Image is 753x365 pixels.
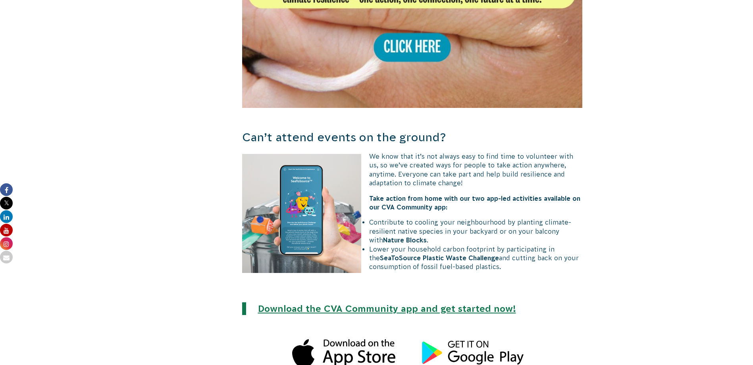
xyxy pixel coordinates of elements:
[369,195,580,211] strong: Take action from home with our two app-led activities available on our CVA Community app:
[380,254,499,261] strong: SeaToSource Plastic Waste Challenge
[383,236,427,244] strong: Nature Blocks
[242,129,583,146] h3: Can’t attend events on the ground?
[242,152,583,188] p: We know that it’s not always easy to find time to volunteer with us, so we’ve created ways for pe...
[250,245,583,271] li: Lower your household carbon footprint by participating in the and cutting back on your consumptio...
[250,218,583,244] li: Contribute to cooling your neighbourhood by planting climate-resilient native species in your bac...
[258,304,516,314] a: Download the CVA Community app and get started now!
